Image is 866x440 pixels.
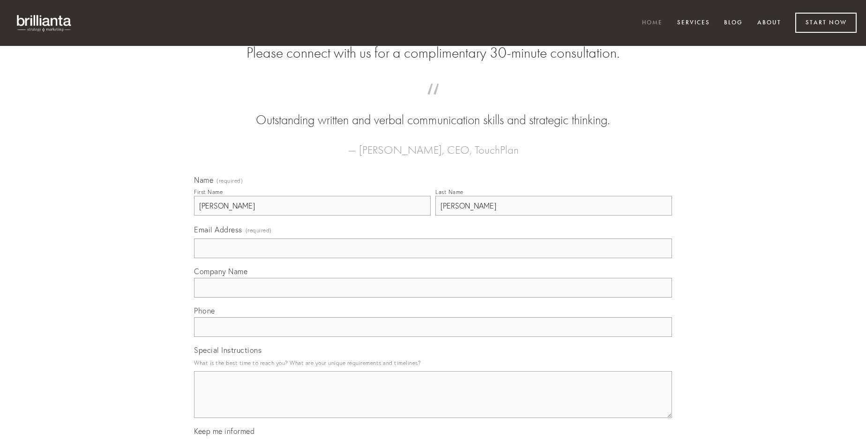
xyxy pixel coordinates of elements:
[194,426,254,436] span: Keep me informed
[194,267,247,276] span: Company Name
[194,306,215,315] span: Phone
[194,345,261,355] span: Special Instructions
[671,15,716,31] a: Services
[194,188,223,195] div: First Name
[216,178,243,184] span: (required)
[194,225,242,234] span: Email Address
[194,44,672,62] h2: Please connect with us for a complimentary 30-minute consultation.
[751,15,787,31] a: About
[194,357,672,369] p: What is the best time to reach you? What are your unique requirements and timelines?
[435,188,463,195] div: Last Name
[209,93,657,111] span: “
[795,13,857,33] a: Start Now
[209,129,657,159] figcaption: — [PERSON_NAME], CEO, TouchPlan
[636,15,669,31] a: Home
[9,9,80,37] img: brillianta - research, strategy, marketing
[209,93,657,129] blockquote: Outstanding written and verbal communication skills and strategic thinking.
[718,15,749,31] a: Blog
[246,224,272,237] span: (required)
[194,175,213,185] span: Name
